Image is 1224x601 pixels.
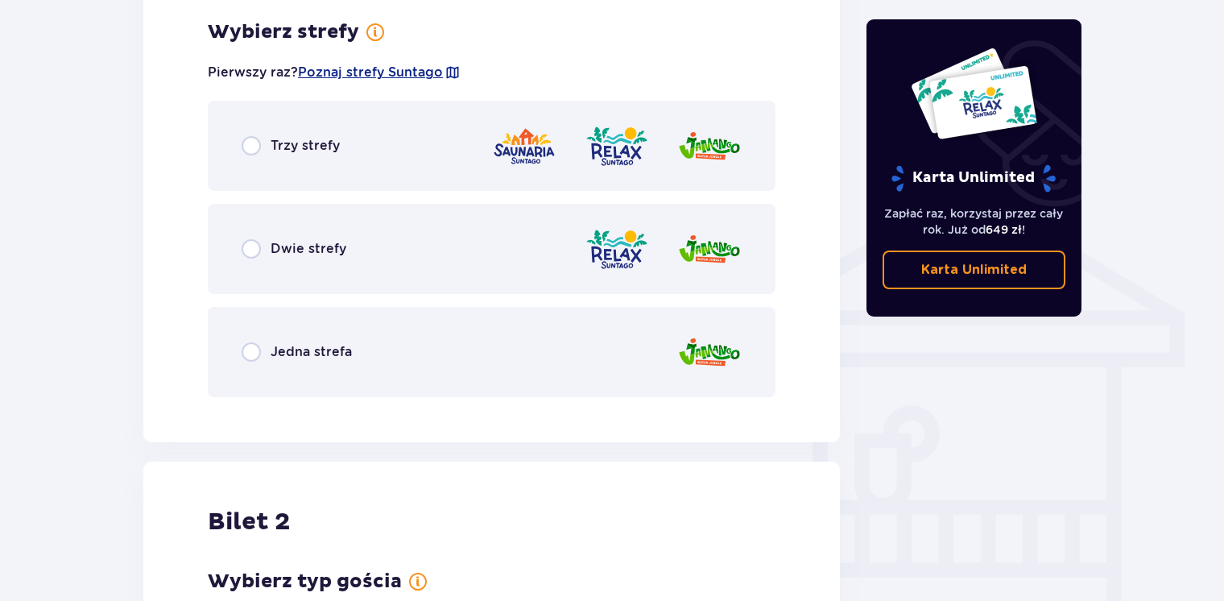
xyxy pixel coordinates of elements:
[208,20,359,44] h3: Wybierz strefy
[883,251,1066,289] a: Karta Unlimited
[271,240,346,258] span: Dwie strefy
[677,226,742,272] img: Jamango
[271,137,340,155] span: Trzy strefy
[208,507,290,537] h2: Bilet 2
[298,64,443,81] a: Poznaj strefy Suntago
[890,164,1057,193] p: Karta Unlimited
[677,123,742,169] img: Jamango
[208,570,402,594] h3: Wybierz typ gościa
[883,205,1066,238] p: Zapłać raz, korzystaj przez cały rok. Już od !
[921,261,1027,279] p: Karta Unlimited
[585,226,649,272] img: Relax
[208,64,461,81] p: Pierwszy raz?
[585,123,649,169] img: Relax
[271,343,352,361] span: Jedna strefa
[986,223,1022,236] span: 649 zł
[910,47,1038,140] img: Dwie karty całoroczne do Suntago z napisem 'UNLIMITED RELAX', na białym tle z tropikalnymi liśćmi...
[492,123,556,169] img: Saunaria
[677,330,742,375] img: Jamango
